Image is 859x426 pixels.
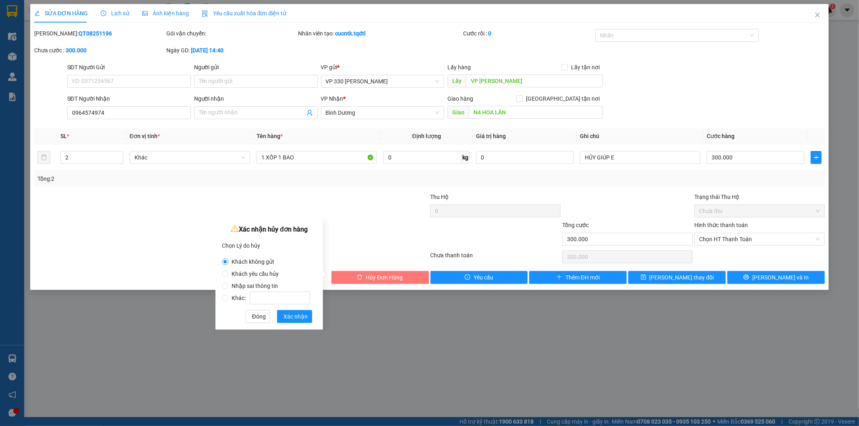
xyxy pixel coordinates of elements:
button: plus [811,151,822,164]
div: Gói vận chuyển: [166,29,297,38]
span: plus [811,154,821,161]
th: Ghi chú [577,128,704,144]
div: Chưa cước : [34,46,165,55]
div: Chưa thanh toán [430,251,562,265]
span: Khách không gửi [228,258,277,265]
div: Xác nhận hủy đơn hàng [222,223,317,236]
button: delete [37,151,50,164]
b: [DATE] 14:40 [191,47,224,54]
div: Người nhận [194,94,318,103]
span: SỬA ĐƠN HÀNG [34,10,88,17]
div: [PERSON_NAME]: [34,29,165,38]
span: Khác: [228,295,313,301]
span: Lấy [447,74,466,87]
span: printer [743,274,749,281]
div: Tổng: 2 [37,174,331,183]
label: Hình thức thanh toán [694,222,748,228]
span: close [814,12,821,18]
div: Trạng thái Thu Hộ [694,192,825,201]
div: Người gửi [194,63,318,72]
span: SL [60,133,67,139]
button: Đóng [246,310,270,323]
input: Ghi Chú [580,151,700,164]
img: icon [202,10,208,17]
span: Chọn HT Thanh Toán [699,233,820,245]
span: Giao hàng [447,95,473,102]
span: edit [34,10,40,16]
button: save[PERSON_NAME] thay đổi [628,271,726,284]
span: Cước hàng [707,133,735,139]
span: save [641,274,646,281]
button: deleteHủy Đơn Hàng [331,271,429,284]
span: plus [557,274,562,281]
span: Lịch sử [101,10,129,17]
span: Lấy hàng [447,64,471,70]
button: Xác nhận [277,310,312,323]
button: printer[PERSON_NAME] và In [727,271,825,284]
span: Giá trị hàng [476,133,506,139]
b: QT08251196 [79,30,112,37]
div: Chọn Lý do hủy [222,240,317,252]
span: Xác nhận [284,312,308,321]
span: picture [142,10,148,16]
span: delete [357,274,362,281]
span: Yêu cầu [474,273,493,282]
span: Hủy Đơn Hàng [366,273,403,282]
span: [GEOGRAPHIC_DATA] tận nơi [523,94,603,103]
span: kg [462,151,470,164]
span: Tên hàng [257,133,283,139]
button: plusThêm ĐH mới [529,271,627,284]
input: Dọc đường [466,74,603,87]
div: Nhân viên tạo: [298,29,462,38]
span: user-add [306,110,313,116]
span: Đóng [252,312,266,321]
span: Khác [135,151,245,163]
span: Tổng cước [562,222,589,228]
span: Định lượng [412,133,441,139]
span: exclamation-circle [465,274,470,281]
span: Bình Dương [326,107,440,119]
span: Chưa thu [699,205,820,217]
span: [PERSON_NAME] thay đổi [650,273,714,282]
span: Thu Hộ [430,194,449,200]
span: Ảnh kiện hàng [142,10,189,17]
span: Khách yêu cầu hủy [228,271,282,277]
b: 0 [488,30,491,37]
div: Ngày GD: [166,46,297,55]
div: SĐT Người Nhận [67,94,191,103]
span: Nhập sai thông tin [228,283,281,289]
span: VP 330 Lê Duẫn [326,75,440,87]
span: warning [231,224,239,232]
span: Đơn vị tính [130,133,160,139]
span: clock-circle [101,10,106,16]
div: Cước rồi : [463,29,594,38]
button: Close [806,4,829,27]
input: VD: Bàn, Ghế [257,151,377,164]
span: Lấy tận nơi [568,63,603,72]
span: VP Nhận [321,95,344,102]
input: Dọc đường [469,106,603,119]
span: Giao [447,106,469,119]
span: Thêm ĐH mới [565,273,600,282]
div: SĐT Người Gửi [67,63,191,72]
span: [PERSON_NAME] và In [752,273,809,282]
b: cucntk.tqdtl [335,30,366,37]
input: Khác: [250,292,310,304]
b: 300.000 [66,47,87,54]
div: VP gửi [321,63,445,72]
span: Yêu cầu xuất hóa đơn điện tử [202,10,287,17]
button: exclamation-circleYêu cầu [431,271,528,284]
